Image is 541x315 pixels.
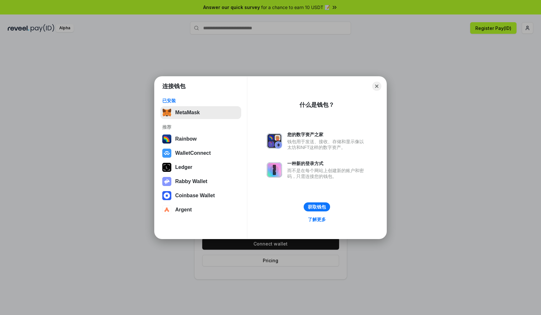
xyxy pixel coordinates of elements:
[160,203,241,216] button: Argent
[162,124,239,130] div: 推荐
[304,215,330,224] a: 了解更多
[308,217,326,222] div: 了解更多
[160,147,241,160] button: WalletConnect
[304,202,330,211] button: 获取钱包
[162,134,171,144] img: svg+xml,%3Csvg%20width%3D%22120%22%20height%3D%22120%22%20viewBox%3D%220%200%20120%20120%22%20fil...
[175,110,200,116] div: MetaMask
[162,205,171,214] img: svg+xml,%3Csvg%20width%3D%2228%22%20height%3D%2228%22%20viewBox%3D%220%200%2028%2028%22%20fill%3D...
[287,161,367,166] div: 一种新的登录方式
[287,139,367,150] div: 钱包用于发送、接收、存储和显示像以太坊和NFT这样的数字资产。
[175,207,192,213] div: Argent
[267,162,282,178] img: svg+xml,%3Csvg%20xmlns%3D%22http%3A%2F%2Fwww.w3.org%2F2000%2Fsvg%22%20fill%3D%22none%22%20viewBox...
[175,193,215,199] div: Coinbase Wallet
[160,161,241,174] button: Ledger
[267,133,282,149] img: svg+xml,%3Csvg%20xmlns%3D%22http%3A%2F%2Fwww.w3.org%2F2000%2Fsvg%22%20fill%3D%22none%22%20viewBox...
[162,177,171,186] img: svg+xml,%3Csvg%20xmlns%3D%22http%3A%2F%2Fwww.w3.org%2F2000%2Fsvg%22%20fill%3D%22none%22%20viewBox...
[162,98,239,104] div: 已安装
[160,106,241,119] button: MetaMask
[162,149,171,158] img: svg+xml,%3Csvg%20width%3D%2228%22%20height%3D%2228%22%20viewBox%3D%220%200%2028%2028%22%20fill%3D...
[299,101,334,109] div: 什么是钱包？
[162,108,171,117] img: svg+xml,%3Csvg%20fill%3D%22none%22%20height%3D%2233%22%20viewBox%3D%220%200%2035%2033%22%20width%...
[175,179,207,184] div: Rabby Wallet
[160,189,241,202] button: Coinbase Wallet
[160,133,241,145] button: Rainbow
[162,191,171,200] img: svg+xml,%3Csvg%20width%3D%2228%22%20height%3D%2228%22%20viewBox%3D%220%200%2028%2028%22%20fill%3D...
[160,175,241,188] button: Rabby Wallet
[162,163,171,172] img: svg+xml,%3Csvg%20xmlns%3D%22http%3A%2F%2Fwww.w3.org%2F2000%2Fsvg%22%20width%3D%2228%22%20height%3...
[175,136,197,142] div: Rainbow
[308,204,326,210] div: 获取钱包
[372,82,381,91] button: Close
[162,82,185,90] h1: 连接钱包
[175,164,192,170] div: Ledger
[175,150,211,156] div: WalletConnect
[287,168,367,179] div: 而不是在每个网站上创建新的账户和密码，只需连接您的钱包。
[287,132,367,137] div: 您的数字资产之家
